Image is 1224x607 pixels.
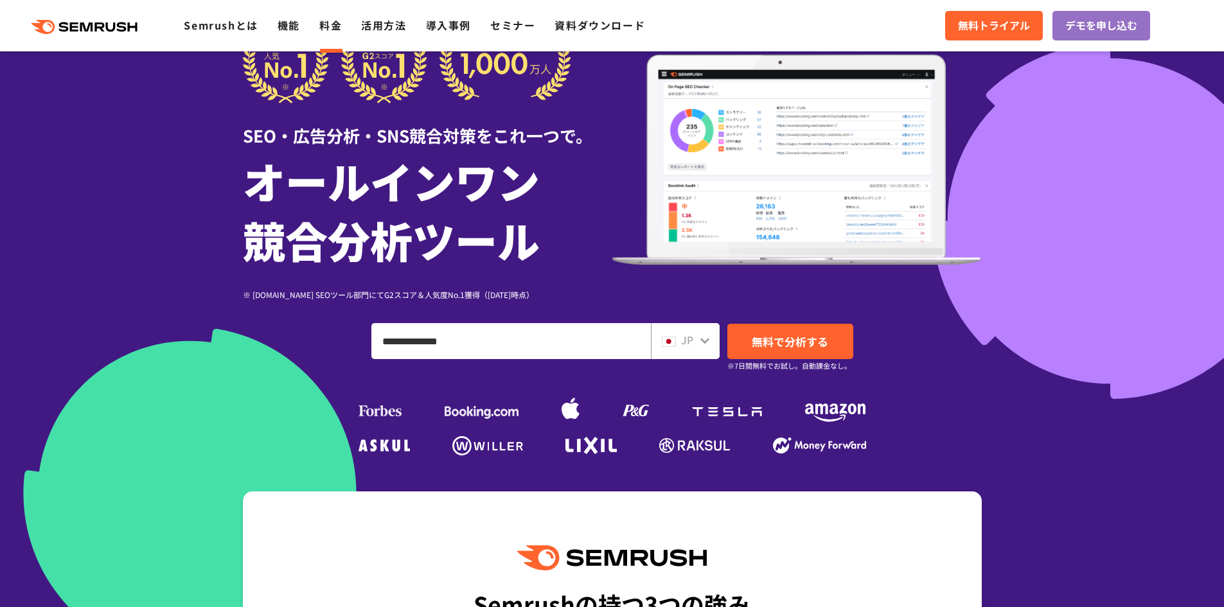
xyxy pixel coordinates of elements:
a: 機能 [278,17,300,33]
div: ※ [DOMAIN_NAME] SEOツール部門にてG2スコア＆人気度No.1獲得（[DATE]時点） [243,288,612,301]
input: ドメイン、キーワードまたはURLを入力してください [372,324,650,358]
a: Semrushとは [184,17,258,33]
a: デモを申し込む [1052,11,1150,40]
img: Semrush [517,545,706,570]
h1: オールインワン 競合分析ツール [243,151,612,269]
a: 活用方法 [361,17,406,33]
span: JP [681,332,693,347]
a: 資料ダウンロード [554,17,645,33]
a: 導入事例 [426,17,471,33]
a: 料金 [319,17,342,33]
span: 無料で分析する [752,333,828,349]
span: 無料トライアル [958,17,1030,34]
div: SEO・広告分析・SNS競合対策をこれ一つで。 [243,103,612,148]
span: デモを申し込む [1065,17,1137,34]
small: ※7日間無料でお試し。自動課金なし。 [727,360,851,372]
a: 無料で分析する [727,324,853,359]
a: 無料トライアル [945,11,1043,40]
a: セミナー [490,17,535,33]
